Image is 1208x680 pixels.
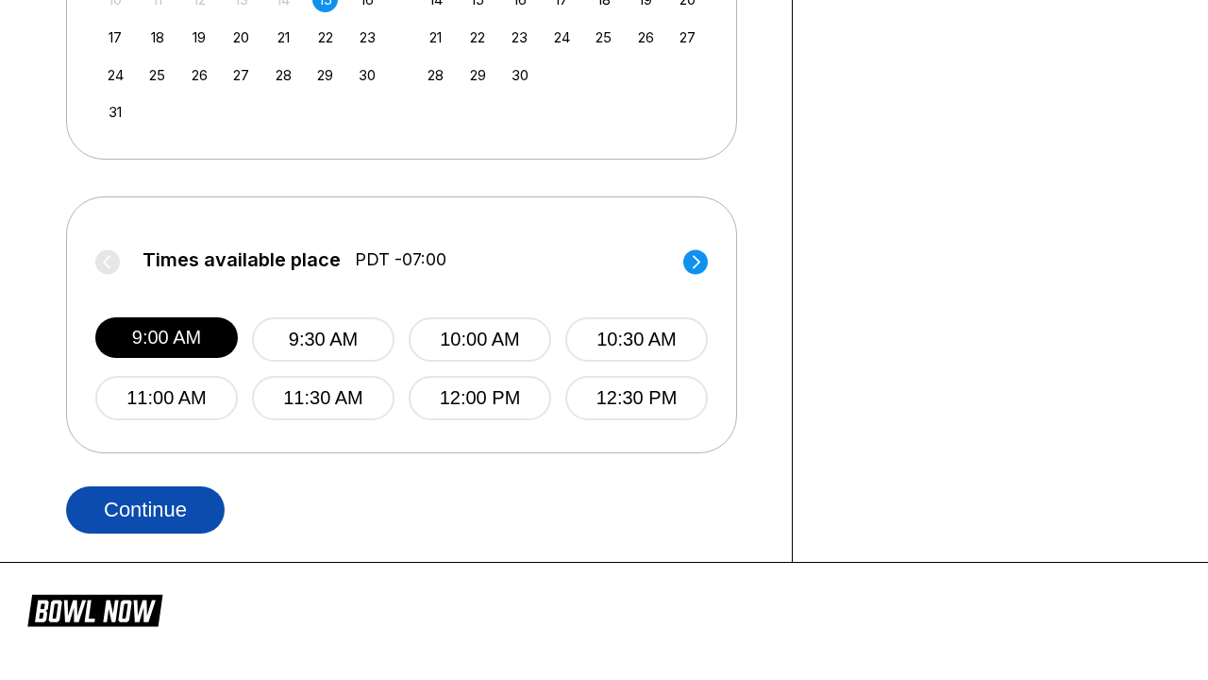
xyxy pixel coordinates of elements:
div: Choose Sunday, August 31st, 2025 [103,99,128,125]
div: Choose Monday, September 29th, 2025 [465,62,491,88]
div: Choose Tuesday, August 26th, 2025 [187,62,212,88]
button: 12:30 PM [565,376,708,420]
div: Choose Sunday, August 24th, 2025 [103,62,128,88]
div: Choose Wednesday, August 27th, 2025 [228,62,254,88]
div: Choose Sunday, September 21st, 2025 [423,25,448,50]
div: Choose Wednesday, September 24th, 2025 [549,25,575,50]
button: 9:30 AM [252,317,394,362]
div: Choose Saturday, August 30th, 2025 [355,62,380,88]
button: Continue [66,486,225,534]
div: Choose Sunday, September 28th, 2025 [423,62,448,88]
div: Choose Friday, August 29th, 2025 [312,62,338,88]
div: Choose Friday, September 26th, 2025 [633,25,659,50]
button: 10:00 AM [409,317,551,362]
div: Choose Monday, August 25th, 2025 [144,62,170,88]
div: Choose Saturday, August 23rd, 2025 [355,25,380,50]
button: 10:30 AM [565,317,708,362]
button: 12:00 PM [409,376,551,420]
div: Choose Monday, September 22nd, 2025 [465,25,491,50]
button: 11:00 AM [95,376,238,420]
div: Choose Tuesday, September 30th, 2025 [507,62,532,88]
span: PDT -07:00 [355,249,446,270]
div: Choose Thursday, August 21st, 2025 [271,25,296,50]
button: 9:00 AM [95,317,238,358]
div: Choose Thursday, August 28th, 2025 [271,62,296,88]
span: Times available place [143,249,341,270]
div: Choose Friday, August 22nd, 2025 [312,25,338,50]
div: Choose Thursday, September 25th, 2025 [591,25,616,50]
button: 11:30 AM [252,376,394,420]
div: Choose Tuesday, August 19th, 2025 [187,25,212,50]
div: Choose Tuesday, September 23rd, 2025 [507,25,532,50]
div: Choose Monday, August 18th, 2025 [144,25,170,50]
div: Choose Wednesday, August 20th, 2025 [228,25,254,50]
div: Choose Sunday, August 17th, 2025 [103,25,128,50]
div: Choose Saturday, September 27th, 2025 [675,25,700,50]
